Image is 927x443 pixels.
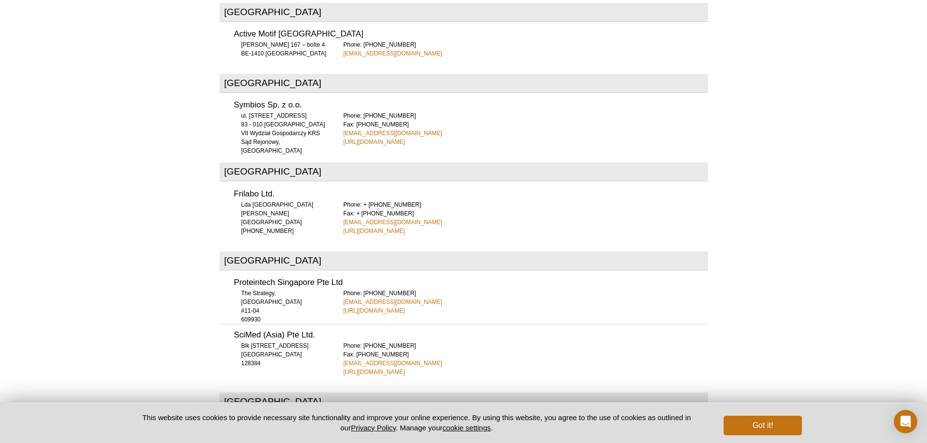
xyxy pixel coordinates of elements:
[344,129,442,138] a: [EMAIL_ADDRESS][DOMAIN_NAME]
[344,306,405,315] a: [URL][DOMAIN_NAME]
[344,111,708,146] div: Phone: [PHONE_NUMBER] Fax: [PHONE_NUMBER]
[724,416,801,435] button: Got it!
[219,3,708,22] h2: [GEOGRAPHIC_DATA]
[351,424,396,432] a: Privacy Policy
[442,424,491,432] button: cookie settings
[344,218,442,227] a: [EMAIL_ADDRESS][DOMAIN_NAME]
[234,289,331,324] div: The Strategy, [GEOGRAPHIC_DATA] #11-04 609930
[344,138,405,146] a: [URL][DOMAIN_NAME]
[344,200,708,235] div: Phone: + [PHONE_NUMBER] Fax: + [PHONE_NUMBER]
[344,227,405,235] a: [URL][DOMAIN_NAME]
[219,162,708,181] h2: [GEOGRAPHIC_DATA]
[344,289,708,315] div: Phone: [PHONE_NUMBER]
[234,331,708,339] h3: SciMed (Asia) Pte Ltd.
[344,359,442,368] a: [EMAIL_ADDRESS][DOMAIN_NAME]
[344,368,405,376] a: [URL][DOMAIN_NAME]
[234,111,331,155] div: ul. [STREET_ADDRESS] 83 - 010 [GEOGRAPHIC_DATA] VII Wydział Gospodarczy KRS Sąd Rejonowy, [GEOGRA...
[234,279,708,287] h3: Proteintech Singapore Pte Ltd
[234,341,331,368] div: Blk [STREET_ADDRESS] [GEOGRAPHIC_DATA] 128384
[219,74,708,93] h2: [GEOGRAPHIC_DATA]
[344,341,708,376] div: Phone: [PHONE_NUMBER] Fax: [PHONE_NUMBER]
[234,200,331,235] div: Lda [GEOGRAPHIC_DATA][PERSON_NAME] [GEOGRAPHIC_DATA] [PHONE_NUMBER]
[234,101,708,109] h3: Symbios Sp. z o.o.
[344,40,708,58] div: Phone: [PHONE_NUMBER]
[219,251,708,270] h2: [GEOGRAPHIC_DATA]
[234,190,708,198] h3: Frilabo Ltd.
[344,49,442,58] a: [EMAIL_ADDRESS][DOMAIN_NAME]
[234,30,708,38] h3: Active Motif [GEOGRAPHIC_DATA]
[894,410,917,433] div: Open Intercom Messenger
[126,412,708,433] p: This website uses cookies to provide necessary site functionality and improve your online experie...
[234,40,331,58] div: [PERSON_NAME] 167 – boîte 4 BE-1410 [GEOGRAPHIC_DATA]
[344,298,442,306] a: [EMAIL_ADDRESS][DOMAIN_NAME]
[219,392,708,411] h2: [GEOGRAPHIC_DATA]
